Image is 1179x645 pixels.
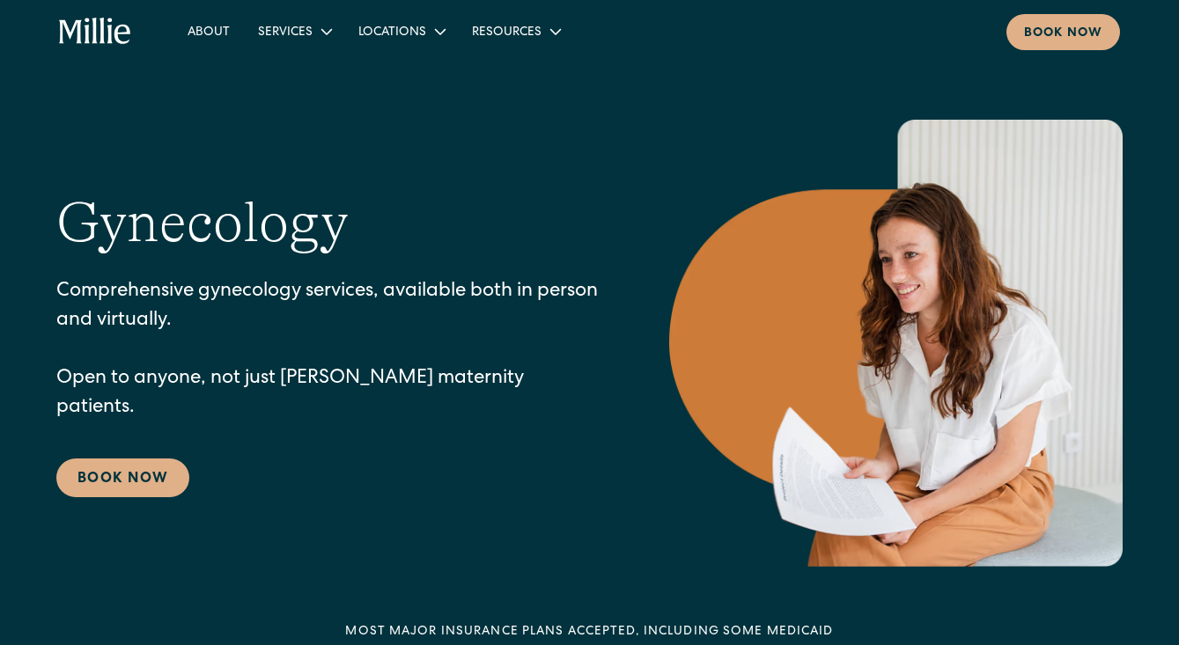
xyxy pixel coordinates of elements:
[1006,14,1120,50] a: Book now
[669,120,1123,567] img: Smiling woman holding documents during a consultation, reflecting supportive guidance in maternit...
[173,17,244,46] a: About
[458,17,573,46] div: Resources
[472,24,542,42] div: Resources
[56,278,599,423] p: Comprehensive gynecology services, available both in person and virtually. Open to anyone, not ju...
[358,24,426,42] div: Locations
[345,623,833,641] div: MOST MAJOR INSURANCE PLANS ACCEPTED, INCLUDING some MEDICAID
[59,18,131,46] a: home
[56,458,189,497] a: Book Now
[244,17,344,46] div: Services
[1024,25,1102,43] div: Book now
[258,24,313,42] div: Services
[344,17,458,46] div: Locations
[56,189,349,257] h1: Gynecology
